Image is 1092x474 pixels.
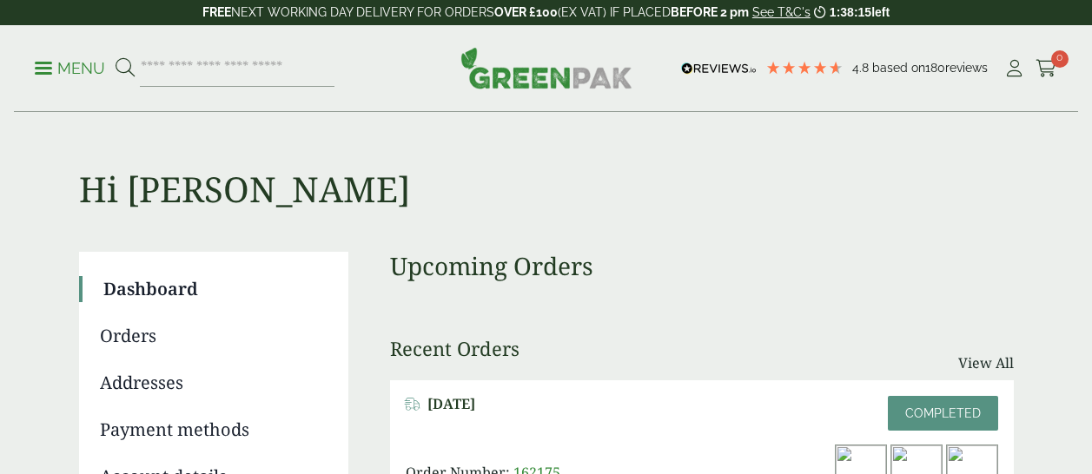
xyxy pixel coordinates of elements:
span: Based on [872,61,925,75]
i: Cart [1036,60,1057,77]
i: My Account [1003,60,1025,77]
p: Menu [35,58,105,79]
a: Menu [35,58,105,76]
h3: Recent Orders [390,337,520,359]
a: Addresses [100,370,324,396]
span: 0 [1051,50,1069,68]
strong: BEFORE 2 pm [671,5,749,19]
span: 1:38:15 [830,5,871,19]
span: Completed [905,406,981,420]
img: REVIEWS.io [681,63,757,75]
strong: OVER £100 [494,5,558,19]
a: View All [958,352,1014,373]
div: 4.78 Stars [765,60,844,76]
h1: Hi [PERSON_NAME] [79,113,1014,210]
span: 4.8 [852,61,872,75]
a: Orders [100,323,324,349]
img: GreenPak Supplies [460,47,632,89]
a: Dashboard [103,276,324,302]
span: reviews [945,61,988,75]
strong: FREE [202,5,231,19]
h3: Upcoming Orders [390,252,1014,281]
span: 180 [925,61,945,75]
span: [DATE] [427,396,475,412]
a: 0 [1036,56,1057,82]
a: See T&C's [752,5,811,19]
span: left [871,5,890,19]
a: Payment methods [100,417,324,443]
